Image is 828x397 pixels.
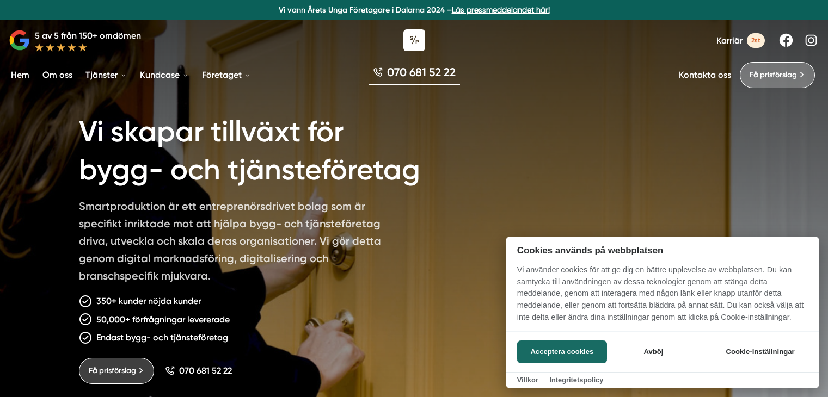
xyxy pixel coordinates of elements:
a: Integritetspolicy [549,376,603,384]
button: Acceptera cookies [517,340,607,363]
h2: Cookies används på webbplatsen [506,245,819,256]
a: Villkor [517,376,538,384]
p: Vi använder cookies för att ge dig en bättre upplevelse av webbplatsen. Du kan samtycka till anvä... [506,264,819,331]
button: Cookie-inställningar [713,340,808,363]
button: Avböj [610,340,697,363]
